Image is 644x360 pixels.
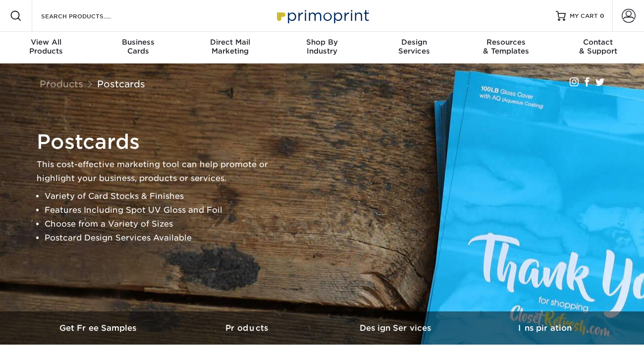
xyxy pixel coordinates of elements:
a: Contact& Support [552,32,644,63]
div: Marketing [184,38,276,56]
input: SEARCH PRODUCTS..... [40,10,137,22]
div: & Templates [460,38,552,56]
h3: Get Free Samples [25,323,173,333]
li: Choose from a Variety of Sizes [45,217,284,231]
span: Design [368,38,460,47]
a: Inspiration [471,311,619,345]
div: Cards [92,38,184,56]
div: Industry [276,38,368,56]
span: Shop By [276,38,368,47]
p: This cost-effective marketing tool can help promote or highlight your business, products or servi... [37,158,284,185]
a: Products [173,311,322,345]
a: Design Services [322,311,471,345]
span: Business [92,38,184,47]
a: Products [40,78,83,89]
li: Postcard Design Services Available [45,231,284,245]
div: Services [368,38,460,56]
h1: Postcards [37,130,284,154]
span: 0 [600,12,604,19]
span: Resources [460,38,552,47]
a: Resources& Templates [460,32,552,63]
span: Direct Mail [184,38,276,47]
span: Contact [552,38,644,47]
img: Primoprint [272,5,372,26]
a: Get Free Samples [25,311,173,345]
div: & Support [552,38,644,56]
li: Features Including Spot UV Gloss and Foil [45,203,284,217]
h3: Products [173,323,322,333]
a: Shop ByIndustry [276,32,368,63]
a: BusinessCards [92,32,184,63]
h3: Inspiration [471,323,619,333]
span: MY CART [570,12,598,20]
a: Direct MailMarketing [184,32,276,63]
h3: Design Services [322,323,471,333]
a: Postcards [97,78,145,89]
li: Variety of Card Stocks & Finishes [45,189,284,203]
a: DesignServices [368,32,460,63]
